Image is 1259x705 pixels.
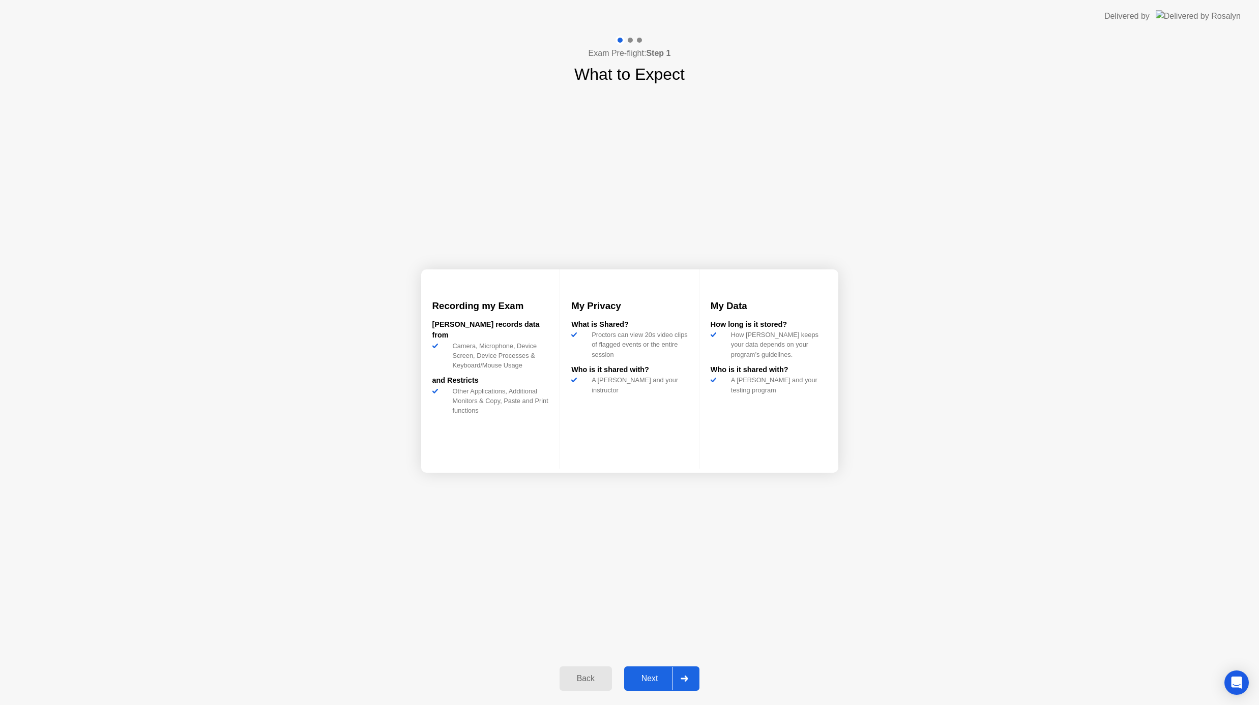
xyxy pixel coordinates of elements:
[449,386,549,416] div: Other Applications, Additional Monitors & Copy, Paste and Print functions
[624,666,700,691] button: Next
[711,319,827,330] div: How long is it stored?
[571,364,688,376] div: Who is it shared with?
[571,319,688,330] div: What is Shared?
[727,375,827,394] div: A [PERSON_NAME] and your testing program
[449,341,549,371] div: Camera, Microphone, Device Screen, Device Processes & Keyboard/Mouse Usage
[563,674,609,683] div: Back
[588,375,688,394] div: A [PERSON_NAME] and your instructor
[574,62,685,86] h1: What to Expect
[571,299,688,313] h3: My Privacy
[432,299,549,313] h3: Recording my Exam
[727,330,827,359] div: How [PERSON_NAME] keeps your data depends on your program’s guidelines.
[1224,670,1249,695] div: Open Intercom Messenger
[560,666,612,691] button: Back
[646,49,670,57] b: Step 1
[589,47,671,59] h4: Exam Pre-flight:
[432,375,549,386] div: and Restricts
[711,364,827,376] div: Who is it shared with?
[588,330,688,359] div: Proctors can view 20s video clips of flagged events or the entire session
[1156,10,1241,22] img: Delivered by Rosalyn
[711,299,827,313] h3: My Data
[1104,10,1150,22] div: Delivered by
[627,674,672,683] div: Next
[432,319,549,341] div: [PERSON_NAME] records data from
